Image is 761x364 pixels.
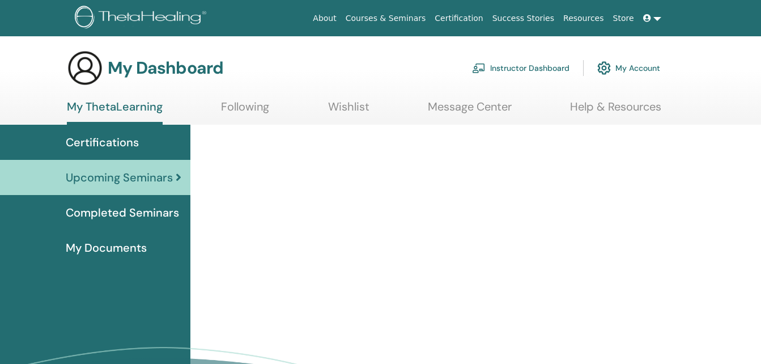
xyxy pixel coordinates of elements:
a: Instructor Dashboard [472,56,569,81]
a: Following [221,100,269,122]
span: Upcoming Seminars [66,169,173,186]
a: About [308,8,341,29]
a: Resources [559,8,609,29]
a: Certification [430,8,487,29]
img: logo.png [75,6,210,31]
a: My ThetaLearning [67,100,163,125]
a: Courses & Seminars [341,8,431,29]
img: cog.svg [597,58,611,78]
a: My Account [597,56,660,81]
a: Success Stories [488,8,559,29]
h3: My Dashboard [108,58,223,78]
span: My Documents [66,239,147,256]
a: Message Center [428,100,512,122]
img: chalkboard-teacher.svg [472,63,486,73]
a: Wishlist [328,100,369,122]
a: Help & Resources [570,100,661,122]
a: Store [609,8,639,29]
span: Completed Seminars [66,204,179,221]
span: Certifications [66,134,139,151]
img: generic-user-icon.jpg [67,50,103,86]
